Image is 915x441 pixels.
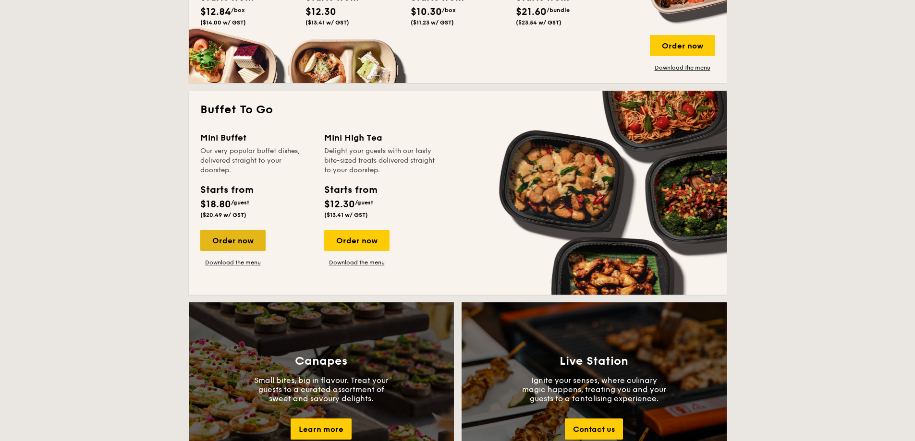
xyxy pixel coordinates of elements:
span: $21.60 [516,6,547,18]
div: Mini Buffet [200,131,313,144]
div: Learn more [291,418,352,440]
span: ($20.49 w/ GST) [200,212,246,218]
span: /guest [231,199,249,206]
div: Starts from [324,183,377,197]
h2: Buffet To Go [200,102,715,118]
span: ($13.41 w/ GST) [324,212,368,218]
div: Our very popular buffet dishes, delivered straight to your doorstep. [200,146,313,175]
a: Download the menu [200,259,266,266]
span: $12.30 [305,6,336,18]
span: ($14.00 w/ GST) [200,19,246,26]
span: /bundle [547,7,570,13]
span: /guest [355,199,373,206]
div: Delight your guests with our tasty bite-sized treats delivered straight to your doorstep. [324,146,437,175]
span: $12.84 [200,6,231,18]
span: $12.30 [324,199,355,210]
div: Order now [650,35,715,56]
span: $18.80 [200,199,231,210]
div: Order now [200,230,266,251]
div: Order now [324,230,390,251]
span: /box [442,7,456,13]
a: Download the menu [324,259,390,266]
span: /box [231,7,245,13]
div: Mini High Tea [324,131,437,144]
span: ($23.54 w/ GST) [516,19,561,26]
a: Download the menu [650,64,715,72]
span: ($11.23 w/ GST) [411,19,454,26]
span: ($13.41 w/ GST) [305,19,349,26]
h3: Canapes [295,355,347,368]
p: Ignite your senses, where culinary magic happens, treating you and your guests to a tantalising e... [522,376,666,403]
div: Starts from [200,183,253,197]
div: Contact us [565,418,623,440]
span: $10.30 [411,6,442,18]
p: Small bites, big in flavour. Treat your guests to a curated assortment of sweet and savoury delig... [249,376,393,403]
h3: Live Station [560,355,628,368]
